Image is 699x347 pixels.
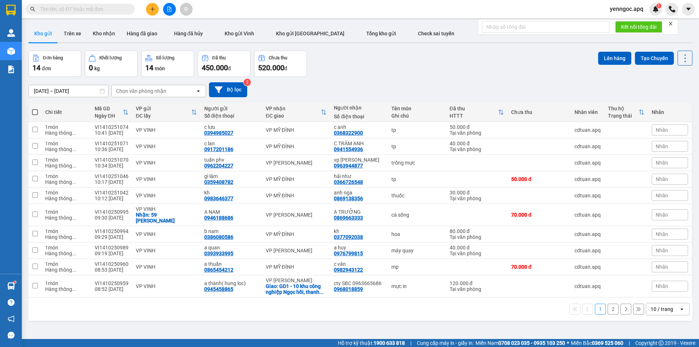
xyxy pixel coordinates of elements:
[266,113,321,119] div: ĐC giao
[656,176,668,182] span: Nhãn
[592,340,623,346] strong: 0369 525 060
[656,160,668,166] span: Nhãn
[574,109,601,115] div: Nhân viên
[266,231,327,237] div: VP MỸ ĐÌNH
[391,264,442,270] div: mp
[319,289,324,295] span: ...
[136,212,197,224] div: Nhận: 59 trần phú
[72,163,76,169] span: ...
[450,234,504,240] div: Tại văn phòng
[391,127,442,133] div: tp
[8,315,15,322] span: notification
[334,286,363,292] div: 0968018859
[574,160,601,166] div: cdtuan.apq
[45,251,87,256] div: Hàng thông thường
[682,3,695,16] button: caret-down
[334,163,363,169] div: 0963944877
[196,88,201,94] svg: open
[58,25,87,42] button: Trên xe
[204,130,233,136] div: 0394985027
[95,179,129,185] div: 10:17 [DATE]
[95,130,129,136] div: 10:41 [DATE]
[45,179,87,185] div: Hàng thông thường
[8,299,15,306] span: question-circle
[334,105,384,111] div: Người nhận
[391,248,442,253] div: máy quay
[99,55,122,60] div: Khối lượng
[156,55,174,60] div: Số lượng
[334,196,363,201] div: 0869138356
[450,280,504,286] div: 120.000 đ
[511,109,567,115] div: Chưa thu
[656,248,668,253] span: Nhãn
[150,7,155,12] span: plus
[136,206,197,212] div: VP VINH
[567,342,569,344] span: ⚪️
[95,106,123,111] div: Mã GD
[450,130,504,136] div: Tại văn phòng
[204,196,233,201] div: 0983646377
[266,106,321,111] div: VP nhận
[72,286,76,292] span: ...
[204,113,258,119] div: Số điện thoại
[635,52,674,65] button: Tạo Chuyến
[89,63,93,72] span: 0
[43,55,63,60] div: Đơn hàng
[204,141,258,146] div: c lan
[574,283,601,289] div: cdtuan.apq
[209,82,247,97] button: Bộ lọc
[45,286,87,292] div: Hàng thông thường
[95,267,129,273] div: 08:53 [DATE]
[204,228,258,234] div: b nam
[574,176,601,182] div: cdtuan.apq
[334,146,363,152] div: 0941554936
[163,3,176,16] button: file-add
[42,66,51,71] span: đơn
[450,146,504,152] div: Tại văn phòng
[334,179,363,185] div: 0366726548
[212,55,226,60] div: Đã thu
[418,31,454,36] span: Check sai tuyến
[668,21,673,26] span: close
[391,193,442,198] div: thuốc
[334,157,384,163] div: vp ngọc hồi
[30,7,35,12] span: search
[338,339,405,347] span: Hỗ trợ kỹ thuật:
[45,146,87,152] div: Hàng thông thường
[7,29,15,37] img: warehouse-icon
[334,215,363,221] div: 0869663333
[204,106,258,111] div: Người gửi
[262,103,331,122] th: Toggle SortBy
[652,109,688,115] div: Nhãn
[475,339,565,347] span: Miền Nam
[258,63,284,72] span: 520.000
[72,196,76,201] span: ...
[656,231,668,237] span: Nhãn
[45,163,87,169] div: Hàng thông thường
[266,176,327,182] div: VP MỸ ĐÌNH
[450,251,504,256] div: Tại văn phòng
[204,163,233,169] div: 0962204227
[391,283,442,289] div: mực in
[334,114,384,119] div: Số điện thoại
[266,277,327,283] div: VP [PERSON_NAME]
[95,113,123,119] div: Ngày ĐH
[334,124,384,130] div: c anh
[6,5,16,16] img: logo-vxr
[656,143,668,149] span: Nhãn
[615,21,662,33] button: Kết nối tổng đài
[145,63,153,72] span: 14
[72,179,76,185] span: ...
[450,141,504,146] div: 40.000 đ
[204,124,258,130] div: c lưu
[679,306,685,312] svg: open
[656,283,668,289] span: Nhãn
[7,282,15,290] img: warehouse-icon
[366,31,396,36] span: Tổng kho gửi
[95,261,129,267] div: VI1410250960
[95,190,129,196] div: VI1410251042
[136,264,197,270] div: VP VINH
[656,264,668,270] span: Nhãn
[95,124,129,130] div: VI1410251074
[225,31,254,36] span: Kho gửi Vinh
